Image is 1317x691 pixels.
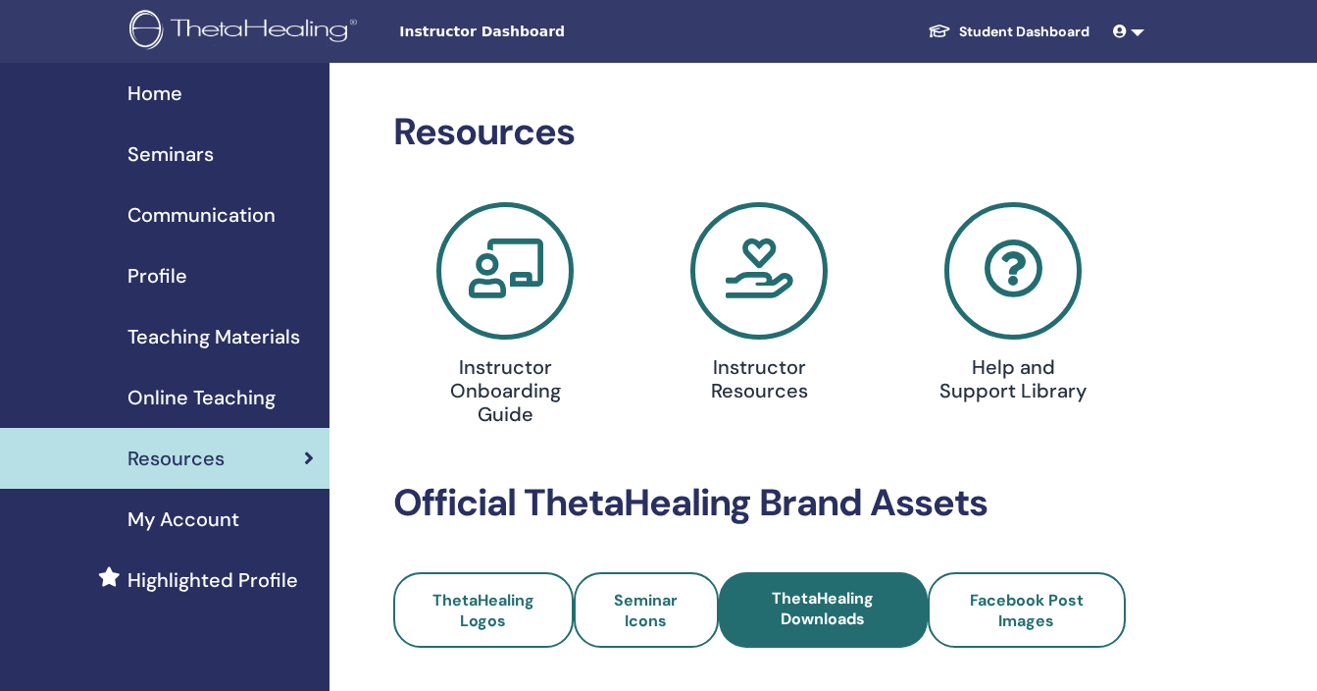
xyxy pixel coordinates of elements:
[719,572,928,648] a: ThetaHealing Downloads
[393,110,1126,155] h2: Resources
[933,355,1094,402] h4: Help and Support Library
[970,590,1084,631] span: Facebook Post Images
[425,355,586,426] h4: Instructor Onboarding Guide
[129,10,364,54] img: logo.png
[614,590,678,631] span: Seminar Icons
[127,383,276,412] span: Online Teaching
[912,14,1105,50] a: Student Dashboard
[127,505,239,534] span: My Account
[393,572,574,648] a: ThetaHealing Logos
[127,322,300,351] span: Teaching Materials
[574,572,719,648] a: Seminar Icons
[390,202,621,434] a: Instructor Onboarding Guide
[127,565,298,595] span: Highlighted Profile
[127,139,214,169] span: Seminars
[432,590,534,631] span: ThetaHealing Logos
[399,22,693,42] span: Instructor Dashboard
[127,200,276,230] span: Communication
[928,572,1127,648] a: Facebook Post Images
[127,79,182,108] span: Home
[679,355,840,402] h4: Instructor Resources
[898,202,1129,410] a: Help and Support Library
[127,261,187,291] span: Profile
[772,588,874,629] span: ThetaHealing Downloads
[644,202,875,410] a: Instructor Resources
[928,23,951,39] img: graduation-cap-white.svg
[393,481,1126,526] h2: Official ThetaHealing Brand Assets
[127,444,225,473] span: Resources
